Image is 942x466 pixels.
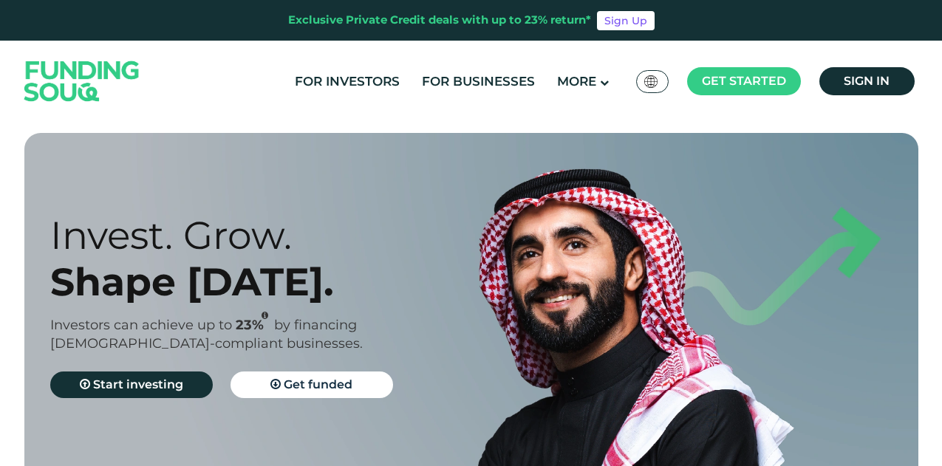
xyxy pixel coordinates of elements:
[844,74,890,88] span: Sign in
[262,312,268,320] i: 23% IRR (expected) ~ 15% Net yield (expected)
[288,12,591,29] div: Exclusive Private Credit deals with up to 23% return*
[50,317,232,333] span: Investors can achieve up to
[644,75,658,88] img: SA Flag
[819,67,915,95] a: Sign in
[418,69,539,94] a: For Businesses
[50,258,497,305] div: Shape [DATE].
[284,377,352,391] span: Get funded
[702,74,786,88] span: Get started
[50,212,497,258] div: Invest. Grow.
[231,371,393,398] a: Get funded
[597,11,655,30] a: Sign Up
[236,317,274,333] span: 23%
[93,377,183,391] span: Start investing
[557,74,596,89] span: More
[50,317,363,352] span: by financing [DEMOGRAPHIC_DATA]-compliant businesses.
[10,44,154,118] img: Logo
[291,69,403,94] a: For Investors
[50,371,213,398] a: Start investing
